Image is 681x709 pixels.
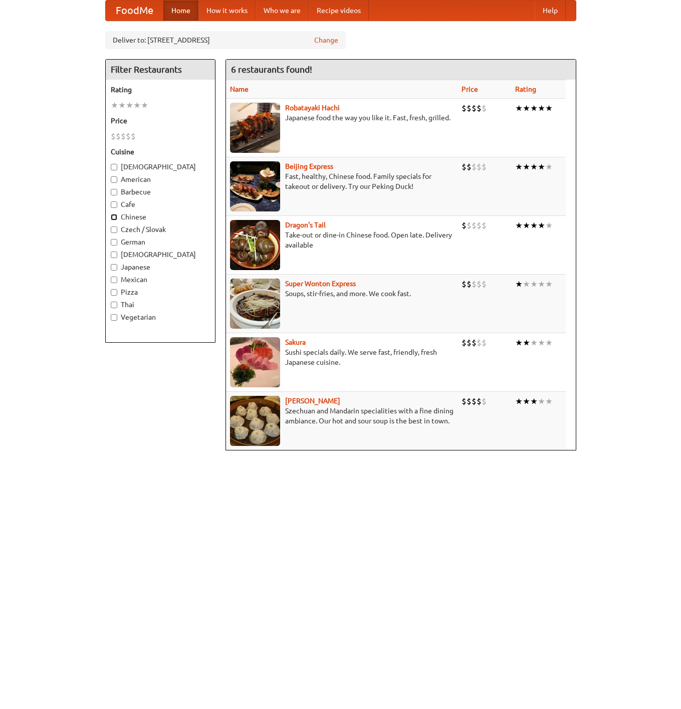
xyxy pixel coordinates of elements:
[467,103,472,114] li: $
[111,201,117,208] input: Cafe
[111,302,117,308] input: Thai
[256,1,309,21] a: Who we are
[285,397,340,405] a: [PERSON_NAME]
[163,1,198,21] a: Home
[523,337,530,348] li: ★
[462,103,467,114] li: $
[230,85,249,93] a: Name
[111,100,118,111] li: ★
[111,300,210,310] label: Thai
[530,396,538,407] li: ★
[111,162,210,172] label: [DEMOGRAPHIC_DATA]
[482,396,487,407] li: $
[111,214,117,220] input: Chinese
[230,103,280,153] img: robatayaki.jpg
[111,116,210,126] h5: Price
[545,279,553,290] li: ★
[462,396,467,407] li: $
[111,262,210,272] label: Japanese
[477,337,482,348] li: $
[538,103,545,114] li: ★
[111,176,117,183] input: American
[118,100,126,111] li: ★
[530,279,538,290] li: ★
[111,250,210,260] label: [DEMOGRAPHIC_DATA]
[111,275,210,285] label: Mexican
[111,277,117,283] input: Mexican
[126,100,133,111] li: ★
[111,264,117,271] input: Japanese
[467,396,472,407] li: $
[538,161,545,172] li: ★
[530,337,538,348] li: ★
[111,131,116,142] li: $
[111,237,210,247] label: German
[111,174,210,184] label: American
[538,279,545,290] li: ★
[482,337,487,348] li: $
[106,60,215,80] h4: Filter Restaurants
[467,161,472,172] li: $
[111,312,210,322] label: Vegetarian
[538,337,545,348] li: ★
[133,100,141,111] li: ★
[523,103,530,114] li: ★
[111,226,117,233] input: Czech / Slovak
[111,164,117,170] input: [DEMOGRAPHIC_DATA]
[314,35,338,45] a: Change
[462,85,478,93] a: Price
[141,100,148,111] li: ★
[230,113,454,123] p: Japanese food the way you like it. Fast, fresh, grilled.
[477,161,482,172] li: $
[472,103,477,114] li: $
[477,279,482,290] li: $
[477,396,482,407] li: $
[462,279,467,290] li: $
[482,103,487,114] li: $
[545,220,553,231] li: ★
[111,147,210,157] h5: Cuisine
[198,1,256,21] a: How it works
[515,279,523,290] li: ★
[545,103,553,114] li: ★
[111,199,210,209] label: Cafe
[515,396,523,407] li: ★
[535,1,566,21] a: Help
[285,104,340,112] b: Robatayaki Hachi
[545,161,553,172] li: ★
[482,279,487,290] li: $
[515,337,523,348] li: ★
[538,220,545,231] li: ★
[111,252,117,258] input: [DEMOGRAPHIC_DATA]
[285,221,326,229] a: Dragon's Tail
[477,220,482,231] li: $
[523,396,530,407] li: ★
[230,406,454,426] p: Szechuan and Mandarin specialities with a fine dining ambiance. Our hot and sour soup is the best...
[523,220,530,231] li: ★
[477,103,482,114] li: $
[111,224,210,234] label: Czech / Slovak
[230,396,280,446] img: shandong.jpg
[515,220,523,231] li: ★
[482,220,487,231] li: $
[472,337,477,348] li: $
[230,230,454,250] p: Take-out or dine-in Chinese food. Open late. Delivery available
[126,131,131,142] li: $
[462,161,467,172] li: $
[530,103,538,114] li: ★
[467,220,472,231] li: $
[530,161,538,172] li: ★
[230,161,280,211] img: beijing.jpg
[472,220,477,231] li: $
[285,280,356,288] a: Super Wonton Express
[121,131,126,142] li: $
[111,239,117,246] input: German
[462,337,467,348] li: $
[230,337,280,387] img: sakura.jpg
[111,189,117,195] input: Barbecue
[472,279,477,290] li: $
[472,396,477,407] li: $
[105,31,346,49] div: Deliver to: [STREET_ADDRESS]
